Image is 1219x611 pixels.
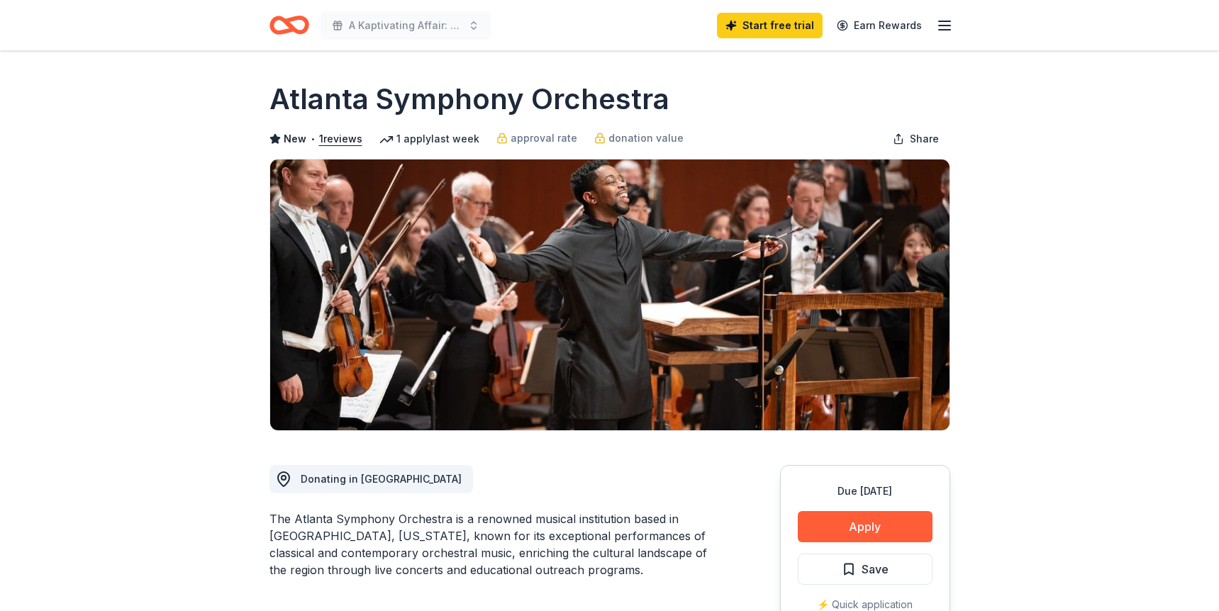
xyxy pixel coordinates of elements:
span: Save [862,560,889,578]
img: Image for Atlanta Symphony Orchestra [270,159,950,430]
button: A Kaptivating Affair: Celebrating 10 year of Impact & Service [321,11,491,40]
span: donation value [608,130,684,147]
span: • [310,133,315,145]
h1: Atlanta Symphony Orchestra [269,79,669,119]
button: 1reviews [319,130,362,147]
span: Donating in [GEOGRAPHIC_DATA] [301,473,462,485]
span: A Kaptivating Affair: Celebrating 10 year of Impact & Service [349,17,462,34]
a: donation value [594,130,684,147]
div: The Atlanta Symphony Orchestra is a renowned musical institution based in [GEOGRAPHIC_DATA], [US_... [269,510,712,578]
button: Save [798,554,933,585]
div: Due [DATE] [798,483,933,500]
a: approval rate [496,130,577,147]
a: Start free trial [717,13,823,38]
span: Share [910,130,939,147]
a: Home [269,9,309,42]
button: Share [881,125,950,153]
a: Earn Rewards [828,13,930,38]
div: 1 apply last week [379,130,479,147]
button: Apply [798,511,933,542]
span: approval rate [511,130,577,147]
span: New [284,130,306,147]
